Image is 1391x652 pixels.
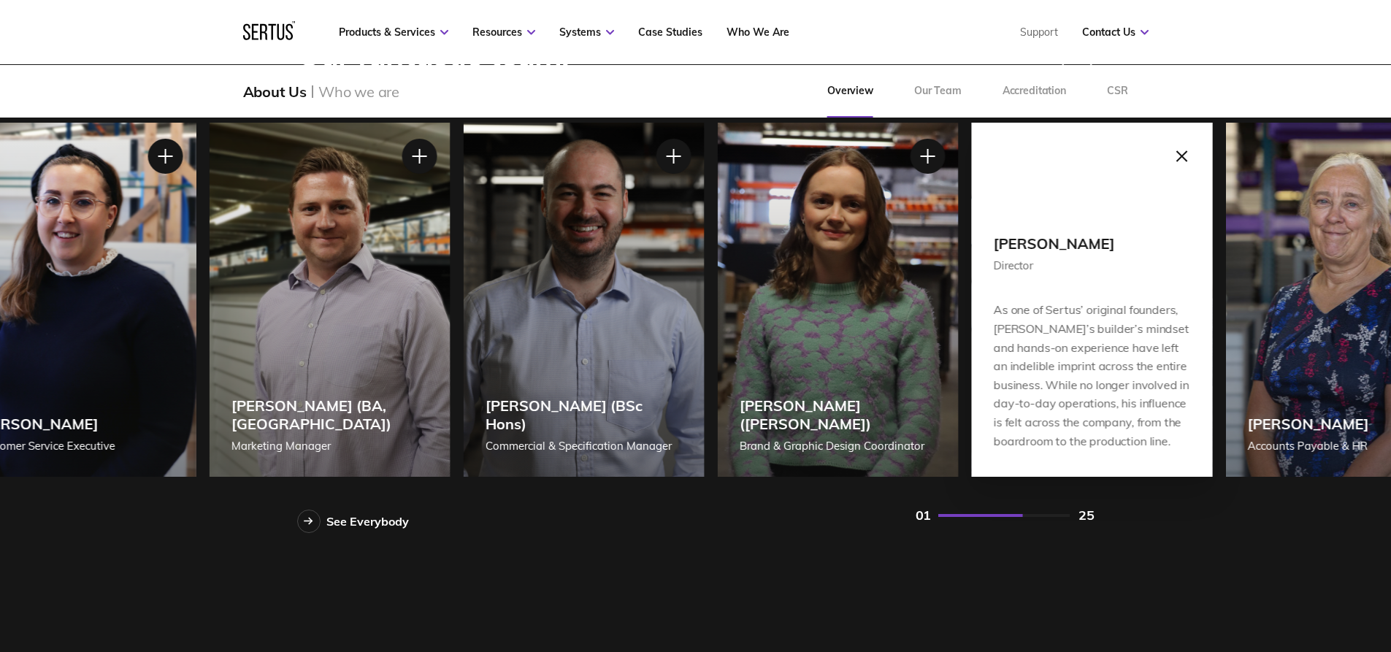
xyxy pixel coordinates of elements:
a: Systems [559,26,614,39]
a: Support [1020,26,1058,39]
a: Accreditation [982,65,1087,118]
div: Who we are [318,83,399,101]
div: Commercial & Specification Manager [485,437,682,455]
a: See Everybody [297,510,409,533]
div: [PERSON_NAME] [993,234,1190,253]
a: Resources [472,26,535,39]
div: Marketing Manager [231,437,428,455]
div: Brand & Graphic Design Coordinator [739,437,936,455]
a: CSR [1087,65,1149,118]
a: Who We Are [727,26,789,39]
div: [PERSON_NAME] [1247,415,1368,433]
div: [PERSON_NAME] (BA, [GEOGRAPHIC_DATA]) [231,396,428,433]
div: As one of Sertus’ original founders, [PERSON_NAME]’s builder’s mindset and hands-on experience ha... [993,301,1190,450]
div: Director [993,257,1190,275]
a: Our Team [894,65,982,118]
div: Accounts Payable & HR [1247,437,1368,455]
div: See Everybody [326,514,409,529]
a: Case Studies [638,26,702,39]
div: [PERSON_NAME] ([PERSON_NAME]) [739,396,936,433]
iframe: Chat Widget [1128,483,1391,652]
div: 01 [916,507,931,523]
div: [PERSON_NAME] (BSc Hons) [485,396,682,433]
a: Contact Us [1082,26,1149,39]
div: About Us [243,83,307,101]
a: Products & Services [339,26,448,39]
div: 25 [1078,507,1094,523]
